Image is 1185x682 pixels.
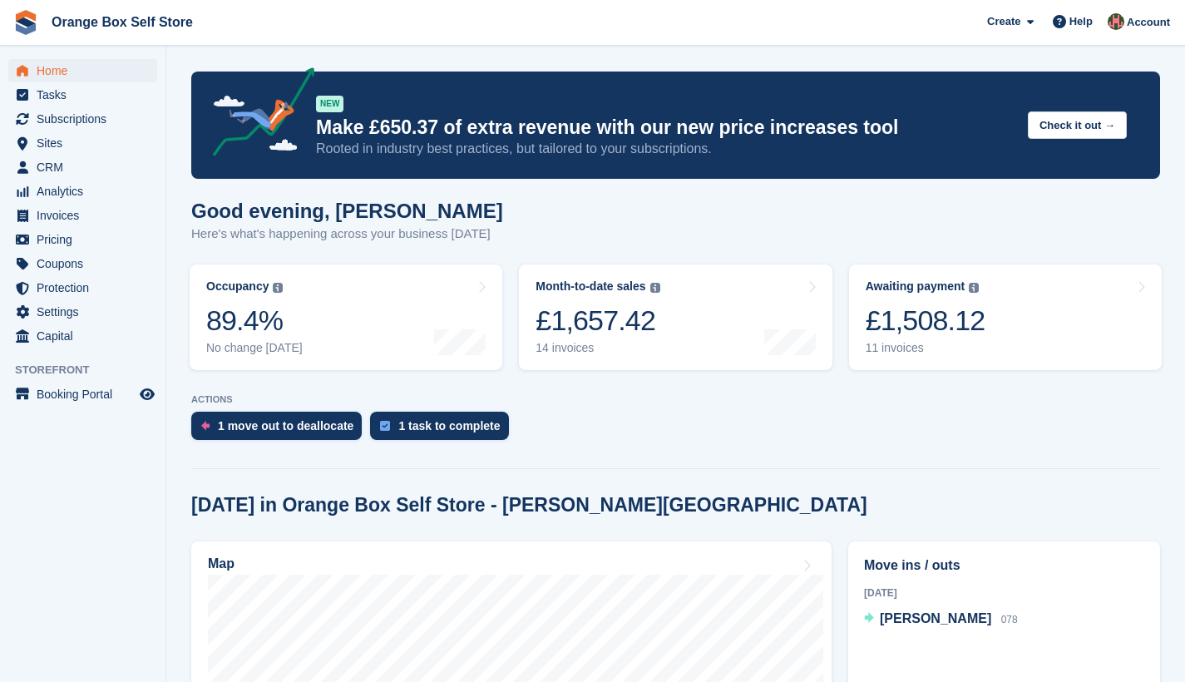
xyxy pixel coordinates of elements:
span: Subscriptions [37,107,136,131]
div: NEW [316,96,343,112]
span: Pricing [37,228,136,251]
div: 11 invoices [866,341,985,355]
button: Check it out → [1028,111,1127,139]
div: [DATE] [864,586,1144,600]
h2: [DATE] in Orange Box Self Store - [PERSON_NAME][GEOGRAPHIC_DATA] [191,494,867,516]
span: Storefront [15,362,165,378]
a: menu [8,180,157,203]
div: 89.4% [206,304,303,338]
a: [PERSON_NAME] 078 [864,609,1018,630]
div: Occupancy [206,279,269,294]
a: menu [8,228,157,251]
div: Awaiting payment [866,279,965,294]
a: Preview store [137,384,157,404]
span: Home [37,59,136,82]
a: menu [8,383,157,406]
img: stora-icon-8386f47178a22dfd0bd8f6a31ec36ba5ce8667c1dd55bd0f319d3a0aa187defe.svg [13,10,38,35]
span: Sites [37,131,136,155]
a: Orange Box Self Store [45,8,200,36]
a: Occupancy 89.4% No change [DATE] [190,264,502,370]
a: menu [8,131,157,155]
span: [PERSON_NAME] [880,611,991,625]
img: icon-info-grey-7440780725fd019a000dd9b08b2336e03edf1995a4989e88bcd33f0948082b44.svg [650,283,660,293]
span: Coupons [37,252,136,275]
a: menu [8,204,157,227]
img: David Clark [1108,13,1124,30]
span: Settings [37,300,136,324]
a: menu [8,324,157,348]
img: price-adjustments-announcement-icon-8257ccfd72463d97f412b2fc003d46551f7dbcb40ab6d574587a9cd5c0d94... [199,67,315,162]
span: Create [987,13,1020,30]
div: Month-to-date sales [536,279,645,294]
a: menu [8,156,157,179]
h2: Move ins / outs [864,556,1144,576]
a: menu [8,276,157,299]
p: ACTIONS [191,394,1160,405]
div: £1,508.12 [866,304,985,338]
p: Here's what's happening across your business [DATE] [191,225,503,244]
span: Tasks [37,83,136,106]
div: 1 task to complete [398,419,500,432]
img: icon-info-grey-7440780725fd019a000dd9b08b2336e03edf1995a4989e88bcd33f0948082b44.svg [273,283,283,293]
span: 078 [1001,614,1018,625]
span: Booking Portal [37,383,136,406]
h1: Good evening, [PERSON_NAME] [191,200,503,222]
p: Make £650.37 of extra revenue with our new price increases tool [316,116,1015,140]
img: move_outs_to_deallocate_icon-f764333ba52eb49d3ac5e1228854f67142a1ed5810a6f6cc68b1a99e826820c5.svg [201,421,210,431]
a: menu [8,252,157,275]
span: Protection [37,276,136,299]
img: task-75834270c22a3079a89374b754ae025e5fb1db73e45f91037f5363f120a921f8.svg [380,421,390,431]
span: CRM [37,156,136,179]
span: Analytics [37,180,136,203]
span: Capital [37,324,136,348]
span: Invoices [37,204,136,227]
a: menu [8,300,157,324]
a: 1 task to complete [370,412,516,448]
div: 1 move out to deallocate [218,419,353,432]
a: Awaiting payment £1,508.12 11 invoices [849,264,1162,370]
span: Help [1069,13,1093,30]
a: 1 move out to deallocate [191,412,370,448]
a: Month-to-date sales £1,657.42 14 invoices [519,264,832,370]
img: icon-info-grey-7440780725fd019a000dd9b08b2336e03edf1995a4989e88bcd33f0948082b44.svg [969,283,979,293]
a: menu [8,83,157,106]
div: £1,657.42 [536,304,659,338]
p: Rooted in industry best practices, but tailored to your subscriptions. [316,140,1015,158]
a: menu [8,107,157,131]
h2: Map [208,556,235,571]
span: Account [1127,14,1170,31]
a: menu [8,59,157,82]
div: No change [DATE] [206,341,303,355]
div: 14 invoices [536,341,659,355]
